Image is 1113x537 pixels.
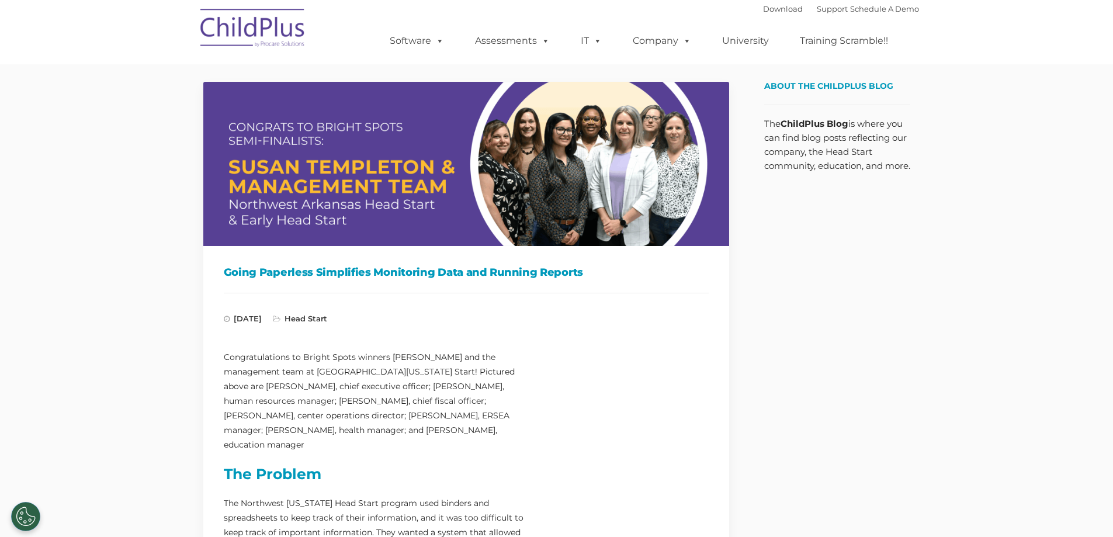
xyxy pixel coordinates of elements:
[224,314,262,323] span: [DATE]
[781,118,848,129] strong: ChildPlus Blog
[763,4,919,13] font: |
[463,29,561,53] a: Assessments
[621,29,703,53] a: Company
[764,117,910,173] p: The is where you can find blog posts reflecting our company, the Head Start community, education,...
[788,29,900,53] a: Training Scramble!!
[11,502,40,531] button: Cookies Settings
[763,4,803,13] a: Download
[285,314,327,323] a: Head Start
[817,4,848,13] a: Support
[378,29,456,53] a: Software
[224,465,321,483] strong: The Problem
[195,1,311,59] img: ChildPlus by Procare Solutions
[224,264,709,281] h1: Going Paperless Simplifies Monitoring Data and Running Reports
[850,4,919,13] a: Schedule A Demo
[569,29,613,53] a: IT
[224,350,528,452] p: Congratulations to Bright Spots winners [PERSON_NAME] and the management team at [GEOGRAPHIC_DATA...
[710,29,781,53] a: University
[764,81,893,91] span: About the ChildPlus Blog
